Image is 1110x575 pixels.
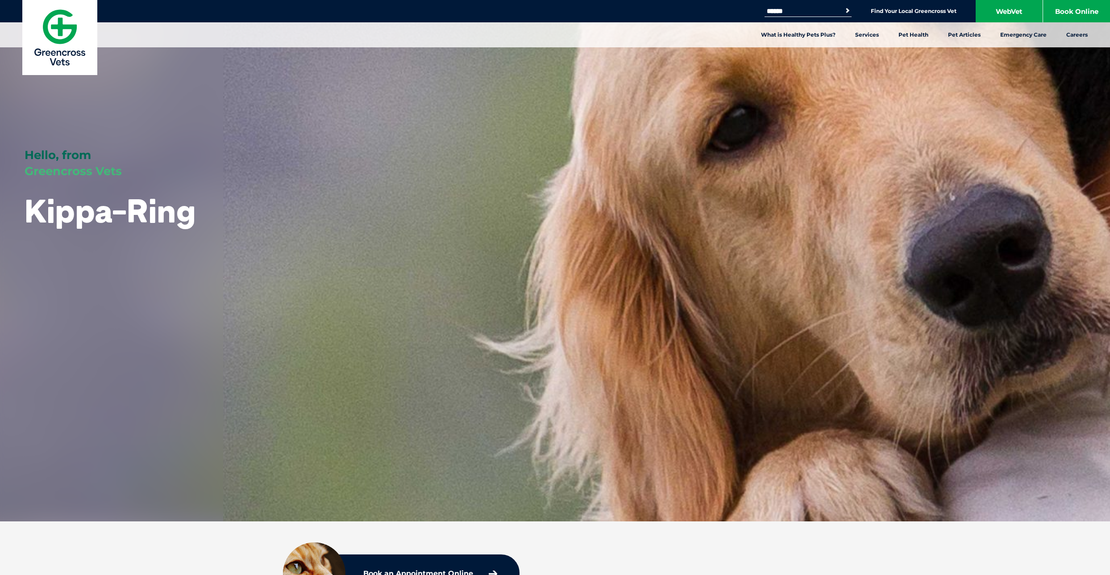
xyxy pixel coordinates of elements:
[938,22,990,47] a: Pet Articles
[1056,22,1098,47] a: Careers
[751,22,845,47] a: What is Healthy Pets Plus?
[25,193,196,228] h1: Kippa-Ring
[845,22,889,47] a: Services
[889,22,938,47] a: Pet Health
[843,6,852,15] button: Search
[25,148,91,162] span: Hello, from
[990,22,1056,47] a: Emergency Care
[871,8,956,15] a: Find Your Local Greencross Vet
[25,164,122,178] span: Greencross Vets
